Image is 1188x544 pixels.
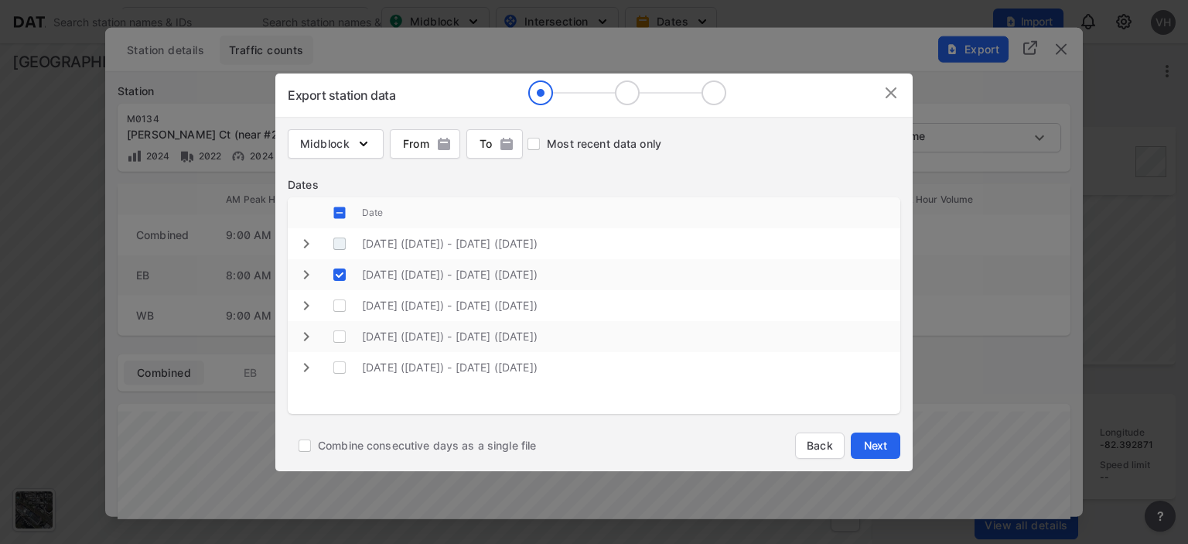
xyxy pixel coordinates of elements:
img: IvGo9hDFjq0U70AQfCTEoVEAFwAAAAASUVORK5CYII= [882,84,900,102]
div: [DATE] ([DATE]) - [DATE] ([DATE]) [362,259,900,290]
span: Combine consecutive days as a single file [318,438,536,453]
div: Dates [288,177,900,193]
span: Back [805,438,835,453]
span: Midblock [300,136,371,152]
button: expand row [296,358,316,378]
button: expand row [296,296,316,316]
button: expand row [296,265,316,285]
span: Next [860,438,891,453]
div: Export station data [288,86,395,104]
div: [DATE] ([DATE]) - [DATE] ([DATE]) [362,290,900,321]
span: Most recent data only [547,136,661,152]
div: Date [362,197,900,228]
button: expand row [296,327,316,347]
img: llR8THcIqJKT4tzxLABS9+Wy7j53VXW9jma2eUxb+zwI0ndL13UtNYW78bbi+NGFHop6vbg9+JxKXfH9kZPvL8syoHAAAAAEl... [528,80,726,105]
div: [DATE] ([DATE]) - [DATE] ([DATE]) [362,321,900,352]
button: expand row [296,234,316,254]
table: customized table [288,197,900,422]
div: [DATE] ([DATE]) - [DATE] ([DATE]) [362,228,900,259]
img: png;base64,iVBORw0KGgoAAAANSUhEUgAAABQAAAAUCAYAAACNiR0NAAAACXBIWXMAAAsTAAALEwEAmpwYAAAAAXNSR0IArs... [436,136,452,152]
img: 5YPKRKmlfpI5mqlR8AD95paCi+0kK1fRFDJSaMmawlwaeJcJwk9O2fotCW5ve9gAAAAASUVORK5CYII= [356,136,371,152]
div: [DATE] ([DATE]) - [DATE] ([DATE]) [362,352,900,383]
img: png;base64,iVBORw0KGgoAAAANSUhEUgAAABQAAAAUCAYAAACNiR0NAAAACXBIWXMAAAsTAAALEwEAmpwYAAAAAXNSR0IArs... [499,136,514,152]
